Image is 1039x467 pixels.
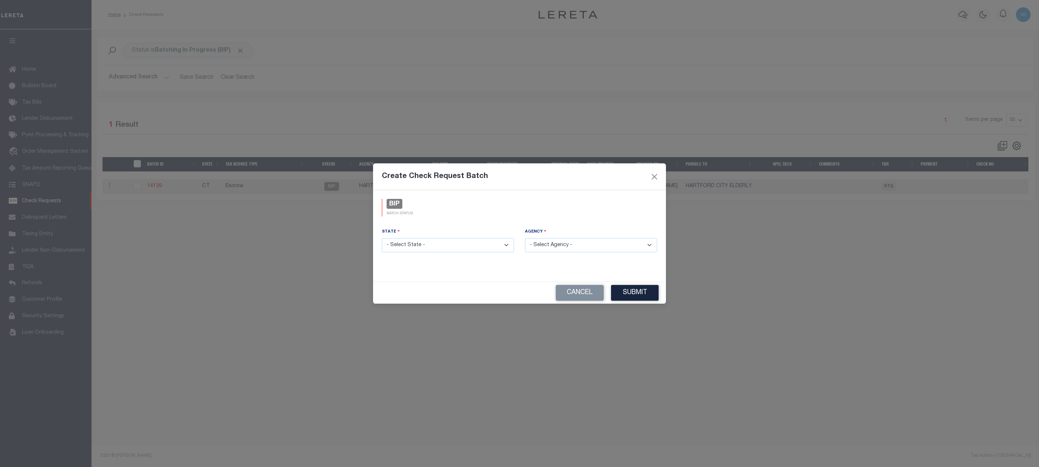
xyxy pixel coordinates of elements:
button: Submit [611,285,659,301]
h5: Create Check Request Batch [382,172,488,181]
button: Close [650,172,659,181]
h5: BIP [387,199,402,209]
p: BATCH STATUS [387,211,413,216]
button: Cancel [556,285,604,301]
label: Agency [525,228,546,235]
label: State [382,228,400,235]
